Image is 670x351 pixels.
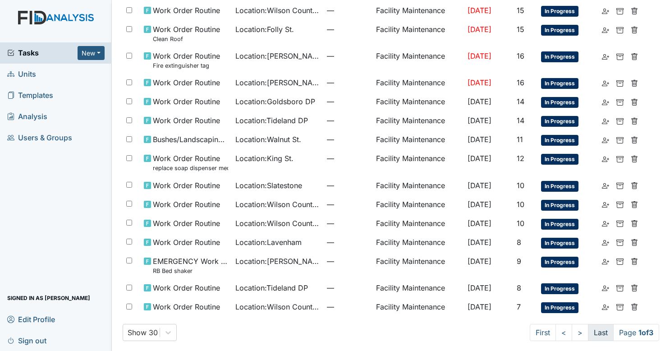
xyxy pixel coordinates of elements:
td: Facility Maintenance [372,47,464,74]
td: Facility Maintenance [372,92,464,111]
a: Archive [616,256,624,267]
span: 15 [517,25,524,34]
span: — [327,24,368,35]
td: Facility Maintenance [372,1,464,20]
td: Facility Maintenance [372,149,464,176]
small: replace soap dispenser med room [153,164,228,172]
span: [DATE] [468,51,491,60]
span: 7 [517,302,521,311]
a: Delete [631,134,638,145]
a: Archive [616,301,624,312]
span: — [327,77,368,88]
span: In Progress [541,181,578,192]
span: Tasks [7,47,78,58]
span: — [327,134,368,145]
span: Work Order Routine [153,180,220,191]
span: Signed in as [PERSON_NAME] [7,291,90,305]
span: Work Order Routine [153,96,220,107]
span: Location : Wilson County CS [235,218,320,229]
a: < [555,324,572,341]
small: Clean Roof [153,35,220,43]
span: — [327,237,368,248]
span: In Progress [541,302,578,313]
td: Facility Maintenance [372,20,464,47]
a: Delete [631,153,638,164]
td: Facility Maintenance [372,111,464,130]
span: 8 [517,238,521,247]
span: 16 [517,51,524,60]
span: Work Order Routine Fire extinguisher tag [153,51,220,70]
a: Delete [631,180,638,191]
a: Archive [616,24,624,35]
a: Archive [616,237,624,248]
span: 8 [517,283,521,292]
span: 12 [517,154,524,163]
a: Archive [616,5,624,16]
a: Archive [616,282,624,293]
a: Delete [631,256,638,267]
span: [DATE] [468,116,491,125]
span: 14 [517,97,524,106]
strong: 1 of 3 [638,328,653,337]
span: Bushes/Landscaping inspection [153,134,228,145]
a: Archive [616,96,624,107]
span: 16 [517,78,524,87]
span: — [327,282,368,293]
span: Location : Wilson County CS [235,199,320,210]
span: [DATE] [468,25,491,34]
span: EMERGENCY Work Order RB Bed shaker [153,256,228,275]
span: In Progress [541,257,578,268]
a: Archive [616,199,624,210]
span: 15 [517,6,524,15]
span: Location : Goldsboro DP [235,96,315,107]
span: In Progress [541,51,578,62]
span: Sign out [7,333,46,347]
span: Analysis [7,110,47,124]
span: Work Order Routine Clean Roof [153,24,220,43]
span: 9 [517,257,521,266]
span: In Progress [541,78,578,89]
a: Archive [616,153,624,164]
span: — [327,199,368,210]
span: Work Order Routine [153,301,220,312]
span: 14 [517,116,524,125]
small: RB Bed shaker [153,267,228,275]
span: Location : Walnut St. [235,134,301,145]
span: Location : Slatestone [235,180,302,191]
span: Location : Folly St. [235,24,294,35]
span: Location : Wilson County CS [235,301,320,312]
span: Location : [PERSON_NAME]. [235,51,320,61]
span: In Progress [541,238,578,249]
span: Location : Tideland DP [235,282,308,293]
a: Archive [616,134,624,145]
td: Facility Maintenance [372,214,464,233]
span: Units [7,67,36,81]
a: Last [588,324,614,341]
span: Location : [PERSON_NAME] House [235,77,320,88]
a: First [530,324,556,341]
span: [DATE] [468,200,491,209]
span: [DATE] [468,135,491,144]
nav: task-pagination [530,324,659,341]
div: Show 30 [128,327,158,338]
span: In Progress [541,200,578,211]
span: Work Order Routine [153,237,220,248]
span: Work Order Routine [153,218,220,229]
span: [DATE] [468,257,491,266]
span: — [327,180,368,191]
span: In Progress [541,6,578,17]
span: Users & Groups [7,131,72,145]
span: Location : Lavenham [235,237,302,248]
a: Delete [631,301,638,312]
button: New [78,46,105,60]
a: Delete [631,282,638,293]
a: Delete [631,237,638,248]
span: — [327,256,368,267]
span: — [327,301,368,312]
a: Delete [631,218,638,229]
td: Facility Maintenance [372,298,464,317]
td: Facility Maintenance [372,252,464,279]
span: Location : Wilson County CS [235,5,320,16]
a: Delete [631,77,638,88]
span: — [327,218,368,229]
